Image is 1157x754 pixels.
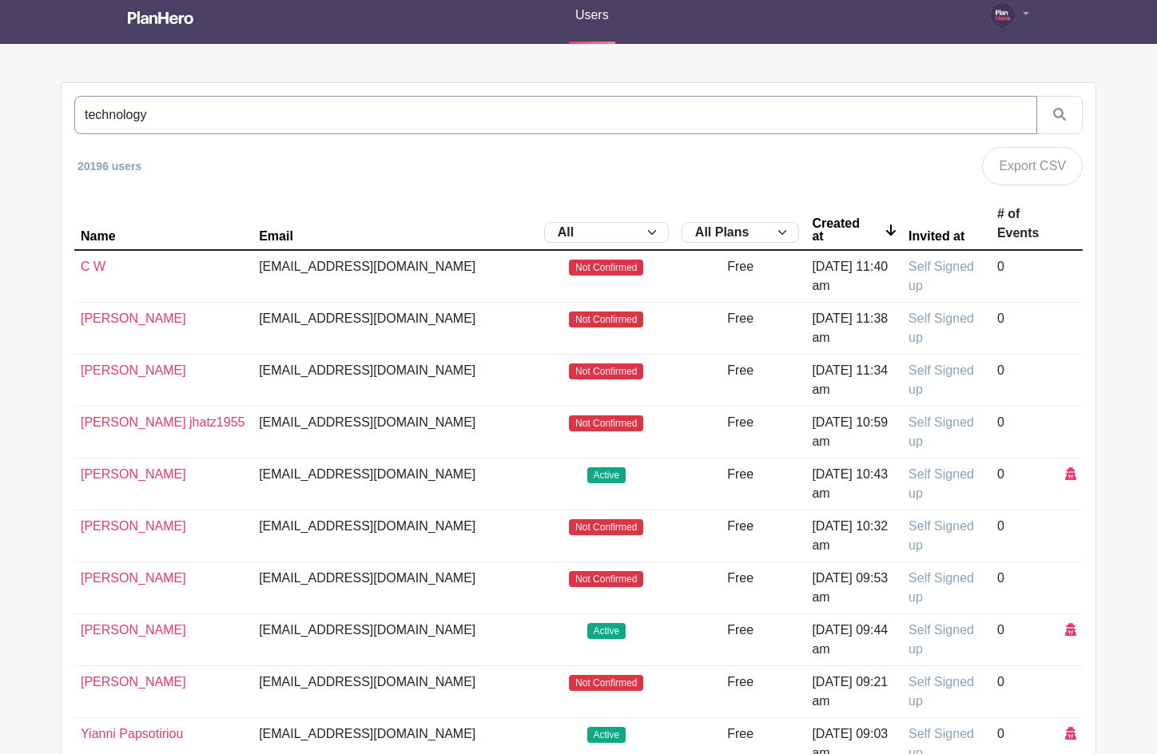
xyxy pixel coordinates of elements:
div: Name [81,230,116,243]
td: [EMAIL_ADDRESS][DOMAIN_NAME] [252,458,538,510]
a: Email [259,230,531,243]
td: 0 [991,407,1059,458]
td: 0 [991,250,1059,303]
td: [EMAIL_ADDRESS][DOMAIN_NAME] [252,303,538,355]
td: Free [675,666,806,718]
div: Invited at [909,230,964,243]
span: Self Signed up [909,363,974,396]
a: [PERSON_NAME] [81,675,186,689]
span: Not Confirmed [569,363,643,379]
td: [DATE] 10:43 am [805,458,902,510]
td: [EMAIL_ADDRESS][DOMAIN_NAME] [252,510,538,562]
span: Not Confirmed [569,312,643,327]
span: Self Signed up [909,312,974,344]
span: Self Signed up [909,519,974,552]
span: Active [587,467,626,483]
td: 0 [991,666,1059,718]
td: [DATE] 09:53 am [805,562,902,614]
a: Export CSV [982,147,1083,185]
td: [EMAIL_ADDRESS][DOMAIN_NAME] [252,355,538,407]
div: Created at [812,217,873,243]
td: 0 [991,303,1059,355]
div: Email [259,230,293,243]
a: [PERSON_NAME] [81,519,186,533]
a: Invited at [909,230,984,243]
th: # of Events [991,198,1059,250]
td: [EMAIL_ADDRESS][DOMAIN_NAME] [252,250,538,303]
td: [DATE] 11:38 am [805,303,902,355]
td: Free [675,458,806,510]
a: [PERSON_NAME] jhatz1955 [81,415,245,429]
span: Not Confirmed [569,519,643,535]
td: [EMAIL_ADDRESS][DOMAIN_NAME] [252,407,538,458]
td: Free [675,562,806,614]
span: Active [587,623,626,639]
td: [DATE] 10:59 am [805,407,902,458]
a: Created at [812,217,896,243]
span: Active [587,727,626,743]
span: Self Signed up [909,571,974,604]
td: [EMAIL_ADDRESS][DOMAIN_NAME] [252,614,538,666]
td: 0 [991,355,1059,407]
span: Self Signed up [909,260,974,292]
span: Not Confirmed [569,675,643,691]
td: [DATE] 11:40 am [805,250,902,303]
td: [DATE] 09:21 am [805,666,902,718]
span: Not Confirmed [569,260,643,276]
img: logo_white-6c42ec7e38ccf1d336a20a19083b03d10ae64f83f12c07503d8b9e83406b4c7d.svg [128,11,193,24]
td: [EMAIL_ADDRESS][DOMAIN_NAME] [252,666,538,718]
a: [PERSON_NAME] [81,623,186,637]
td: 0 [991,562,1059,614]
img: PH-Logo-Circle-Centered-Purple.jpg [990,2,1016,28]
span: Self Signed up [909,415,974,448]
span: Self Signed up [909,467,974,500]
td: Free [675,407,806,458]
td: [EMAIL_ADDRESS][DOMAIN_NAME] [252,562,538,614]
td: [DATE] 11:34 am [805,355,902,407]
td: Free [675,303,806,355]
td: Free [675,510,806,562]
a: Name [81,230,246,243]
span: Self Signed up [909,623,974,656]
span: Not Confirmed [569,415,643,431]
span: Not Confirmed [569,571,643,587]
a: C W [81,260,105,273]
td: 0 [991,614,1059,666]
td: 0 [991,458,1059,510]
input: Search by name or email... [74,96,1037,134]
a: [PERSON_NAME] [81,571,186,585]
a: Yianni Papsotiriou [81,727,183,740]
td: Free [675,614,806,666]
td: Free [675,250,806,303]
td: [DATE] 10:32 am [805,510,902,562]
a: [PERSON_NAME] [81,312,186,325]
span: Self Signed up [909,675,974,708]
a: [PERSON_NAME] [81,363,186,377]
td: 0 [991,510,1059,562]
td: Free [675,355,806,407]
a: [PERSON_NAME] [81,467,186,481]
span: Users [575,8,609,22]
td: [DATE] 09:44 am [805,614,902,666]
small: 20196 users [78,160,141,173]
